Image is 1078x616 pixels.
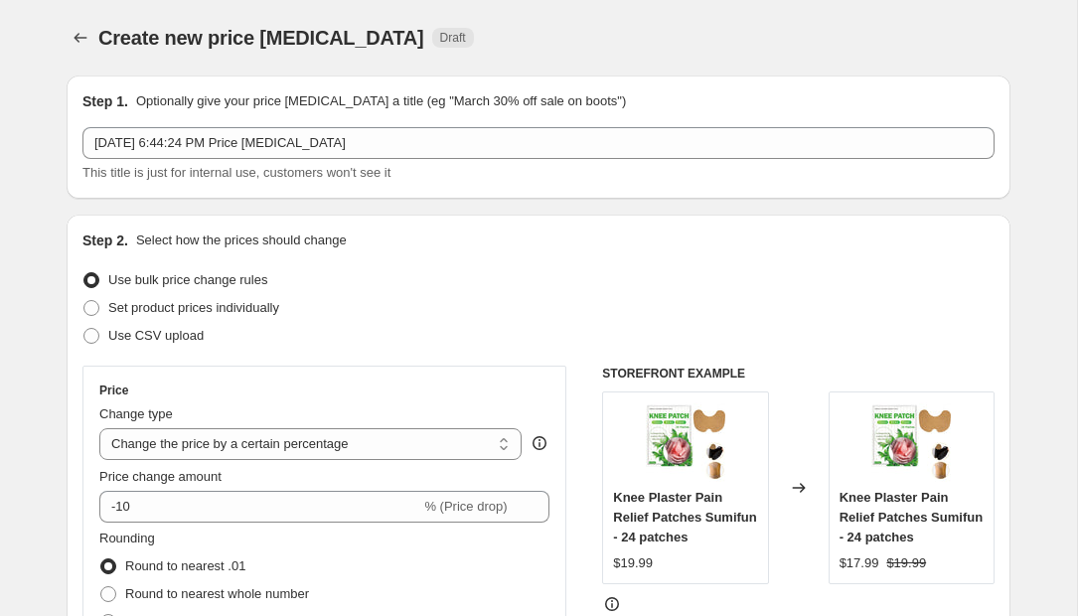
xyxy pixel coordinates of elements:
div: help [530,433,549,453]
span: Knee Plaster Pain Relief Patches Sumifun - 24 patches [613,490,756,544]
img: KneePlasterPainReliefPatchesSumifun_80x.jpg [871,402,951,482]
p: Optionally give your price [MEDICAL_DATA] a title (eg "March 30% off sale on boots") [136,91,626,111]
span: This title is just for internal use, customers won't see it [82,165,390,180]
span: Rounding [99,531,155,545]
span: Create new price [MEDICAL_DATA] [98,27,424,49]
img: KneePlasterPainReliefPatchesSumifun_80x.jpg [646,402,725,482]
span: Round to nearest whole number [125,586,309,601]
span: Change type [99,406,173,421]
button: Price change jobs [67,24,94,52]
strike: $19.99 [886,553,926,573]
span: Set product prices individually [108,300,279,315]
div: $17.99 [840,553,879,573]
input: -15 [99,491,420,523]
span: Draft [440,30,466,46]
span: Use bulk price change rules [108,272,267,287]
span: Round to nearest .01 [125,558,245,573]
div: $19.99 [613,553,653,573]
p: Select how the prices should change [136,231,347,250]
h6: STOREFRONT EXAMPLE [602,366,995,382]
span: Knee Plaster Pain Relief Patches Sumifun - 24 patches [840,490,983,544]
h3: Price [99,383,128,398]
span: % (Price drop) [424,499,507,514]
h2: Step 2. [82,231,128,250]
span: Use CSV upload [108,328,204,343]
span: Price change amount [99,469,222,484]
h2: Step 1. [82,91,128,111]
input: 30% off holiday sale [82,127,995,159]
